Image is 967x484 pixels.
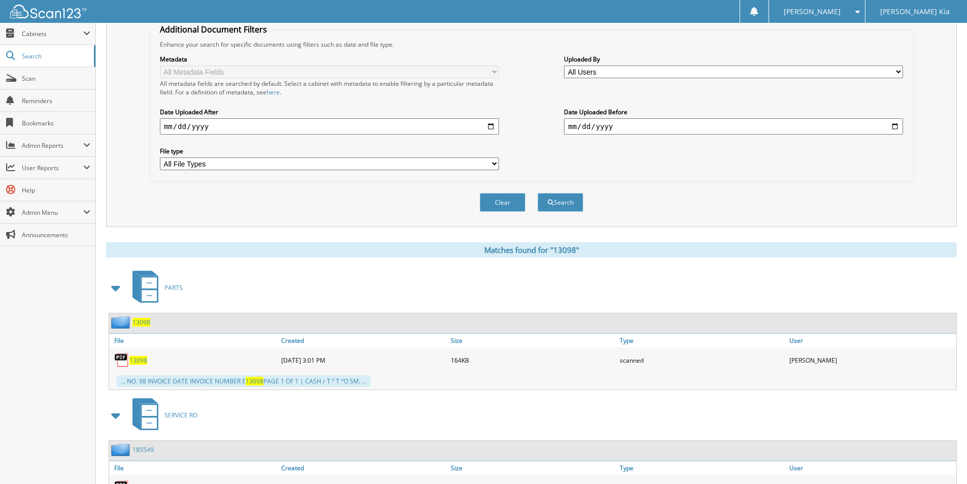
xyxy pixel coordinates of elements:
div: ... NO. 98 INVOICE DATE INVOICE NUMBER E PAGE 1 OF 1 | CASH r T ° T °O SM. ... [117,375,371,387]
label: Date Uploaded Before [564,108,903,116]
label: Uploaded By [564,55,903,63]
div: Matches found for "13098" [106,242,957,257]
label: File type [160,147,499,155]
a: Size [448,461,618,475]
span: PARTS [164,283,183,292]
span: 13098 [246,377,263,385]
input: start [160,118,499,135]
span: Help [22,186,90,195]
span: User Reports [22,164,83,172]
a: PARTS [126,268,183,308]
div: Enhance your search for specific documents using filters such as date and file type. [155,40,908,49]
span: [PERSON_NAME] [784,9,841,15]
span: Admin Reports [22,141,83,150]
span: Announcements [22,231,90,239]
a: Type [617,461,787,475]
a: Created [279,334,448,347]
input: end [564,118,903,135]
img: scan123-logo-white.svg [10,5,86,18]
a: Size [448,334,618,347]
a: 185549 [132,445,154,454]
div: [DATE] 3:01 PM [279,350,448,370]
div: [PERSON_NAME] [787,350,956,370]
img: folder2.png [111,443,132,456]
span: SERVICE RO [164,411,197,420]
label: Date Uploaded After [160,108,499,116]
a: 13098 [129,356,147,365]
button: Search [538,193,583,212]
iframe: Chat Widget [916,435,967,484]
div: All metadata fields are searched by default. Select a cabinet with metadata to enable filtering b... [160,79,499,96]
a: File [109,461,279,475]
a: File [109,334,279,347]
legend: Additional Document Filters [155,24,272,35]
img: PDF.png [114,352,129,368]
a: 13098 [132,318,150,327]
a: User [787,461,956,475]
span: Reminders [22,96,90,105]
a: Created [279,461,448,475]
a: Type [617,334,787,347]
span: Scan [22,74,90,83]
span: Bookmarks [22,119,90,127]
span: Search [22,52,89,60]
a: User [787,334,956,347]
label: Metadata [160,55,499,63]
span: Cabinets [22,29,83,38]
span: Admin Menu [22,208,83,217]
img: folder2.png [111,316,132,329]
span: [PERSON_NAME] Kia [880,9,950,15]
button: Clear [480,193,525,212]
a: SERVICE RO [126,395,197,435]
div: 164KB [448,350,618,370]
div: scanned [617,350,787,370]
a: here [266,88,280,96]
